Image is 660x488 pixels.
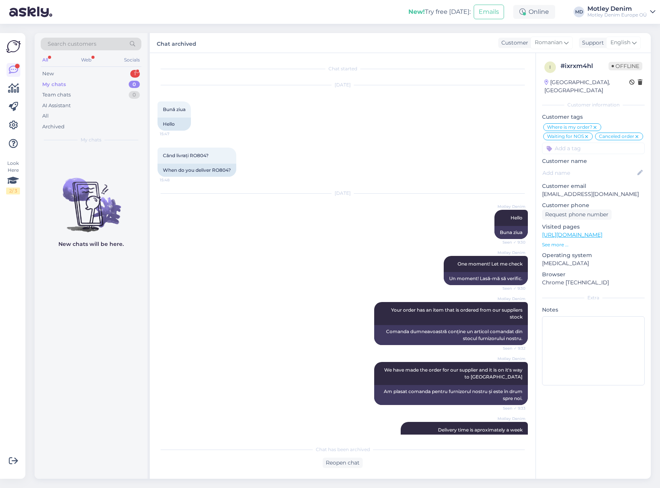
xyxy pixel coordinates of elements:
[547,125,592,129] span: Where is my order?
[6,188,20,194] div: 2 / 3
[542,251,645,259] p: Operating system
[542,294,645,301] div: Extra
[542,169,636,177] input: Add name
[316,446,370,453] span: Chat has been archived
[42,70,54,78] div: New
[6,160,20,194] div: Look Here
[542,241,645,248] p: See more ...
[391,307,524,320] span: Your order has an item that is ordered from our suppliers stock
[542,279,645,287] p: Chrome [TECHNICAL_ID]
[158,118,191,131] div: Hello
[587,6,647,12] div: Motley Denim
[6,39,21,54] img: Askly Logo
[408,8,425,15] b: New!
[160,177,189,183] span: 15:48
[587,12,647,18] div: Motley Denim Europe OÜ
[384,367,524,380] span: We have made the order for our supplier and it is on it's way to [GEOGRAPHIC_DATA]
[497,285,526,291] span: Seen ✓ 9:30
[160,131,189,137] span: 15:47
[374,325,528,345] div: Comanda dumneavoastră conține un articol comandat din stocul furnizorului nostru.
[542,223,645,231] p: Visited pages
[535,38,562,47] span: Romanian
[130,70,140,78] div: 1
[129,91,140,99] div: 0
[123,55,141,65] div: Socials
[158,190,528,197] div: [DATE]
[408,7,471,17] div: Try free [DATE]:
[511,215,522,221] span: Hello
[81,136,101,143] span: My chats
[497,405,526,411] span: Seen ✓ 9:33
[474,5,504,19] button: Emails
[129,81,140,88] div: 0
[494,226,528,239] div: Buna ziua
[542,143,645,154] input: Add a tag
[497,416,526,422] span: Motley Denim
[513,5,555,19] div: Online
[542,201,645,209] p: Customer phone
[542,182,645,190] p: Customer email
[542,157,645,165] p: Customer name
[80,55,93,65] div: Web
[497,204,526,209] span: Motley Denim
[542,306,645,314] p: Notes
[444,272,528,285] div: Un moment! Lasă-mă să verific.
[42,102,71,110] div: AI Assistant
[163,106,186,112] span: Bună ziua
[497,345,526,351] span: Seen ✓ 9:32
[544,78,629,95] div: [GEOGRAPHIC_DATA], [GEOGRAPHIC_DATA]
[438,427,522,433] span: Delivery time is aproximately a week
[599,134,634,139] span: Canceled order
[497,239,526,245] span: Seen ✓ 9:30
[458,261,522,267] span: One moment! Let me check
[609,62,642,70] span: Offline
[41,55,50,65] div: All
[323,458,363,468] div: Reopen chat
[587,6,655,18] a: Motley DenimMotley Denim Europe OÜ
[542,231,602,238] a: [URL][DOMAIN_NAME]
[374,385,528,405] div: Am plasat comanda pentru furnizorul nostru și este în drum spre noi.
[542,271,645,279] p: Browser
[42,112,49,120] div: All
[158,164,236,177] div: When do you deliver RO804?
[42,81,66,88] div: My chats
[48,40,96,48] span: Search customers
[157,38,196,48] label: Chat archived
[547,134,584,139] span: Waiting for NOS
[542,101,645,108] div: Customer information
[610,38,630,47] span: English
[497,250,526,256] span: Motley Denim
[42,91,71,99] div: Team chats
[158,81,528,88] div: [DATE]
[561,61,609,71] div: # ixrxm4hl
[542,259,645,267] p: [MEDICAL_DATA]
[497,356,526,362] span: Motley Denim
[58,240,124,248] p: New chats will be here.
[35,164,148,233] img: No chats
[549,64,551,70] span: i
[542,209,612,220] div: Request phone number
[498,39,528,47] div: Customer
[574,7,584,17] div: MD
[542,190,645,198] p: [EMAIL_ADDRESS][DOMAIN_NAME]
[579,39,604,47] div: Support
[158,65,528,72] div: Chat started
[497,296,526,302] span: Motley Denim
[542,113,645,121] p: Customer tags
[42,123,65,131] div: Archived
[163,153,209,158] span: Când livrați RO804?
